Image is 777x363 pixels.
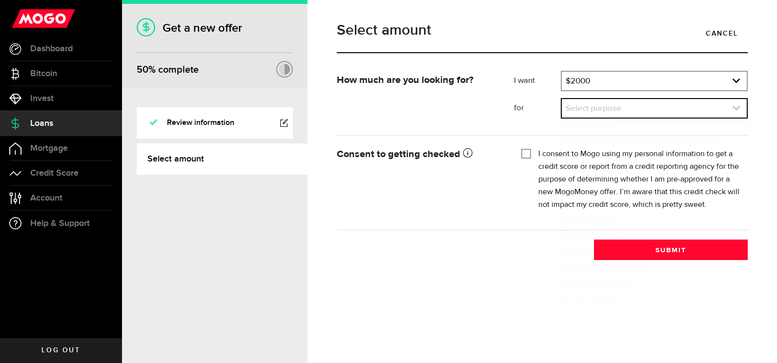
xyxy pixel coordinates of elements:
li: Vacation/Travel [562,212,747,227]
label: I want [514,75,561,87]
li: Medical/Dental Expenses [562,259,747,274]
li: Car Financing/Loan [562,181,747,196]
li: Emergency Loan [562,243,747,259]
li: Tuition/Student Loans [562,227,747,243]
label: I consent to Mogo using my personal information to get a credit score or report from a credit rep... [538,148,740,211]
strong: How much are you looking for? [337,75,473,85]
span: Help & Support [30,219,90,228]
li: Debt Consolidation [562,149,747,165]
span: Invest [30,94,54,103]
li: Credit Card Refinancing/Pay Off Credit Cards [562,134,747,149]
button: Open LiveChat chat widget [8,4,37,33]
h1: Get a new offer [137,21,293,35]
span: Account [30,194,62,202]
li: Home Improvements/Moving Expenses [562,165,747,181]
strong: Consent to getting checked [337,149,472,159]
span: Dashboard [30,44,73,53]
span: Credit Score [30,169,79,178]
a: expand select [562,72,747,90]
li: Household Expenses [562,274,747,290]
input: I consent to Mogo using my personal information to get a credit score or report from a credit rep... [521,148,531,158]
span: Bitcoin [30,69,57,78]
label: for [514,102,561,114]
a: Cancel [696,23,748,43]
span: Mortgage [30,144,68,153]
li: Select purpose [562,118,747,134]
a: Review information [137,107,293,139]
div: % complete [137,61,199,79]
a: Select amount [137,143,307,175]
li: Other Purpose [562,290,747,305]
span: 50 [137,64,148,76]
li: Small Business Expense [562,196,747,212]
span: Log out [41,347,80,354]
a: expand select [562,99,747,118]
span: Loans [30,119,53,128]
h1: Select amount [337,23,748,38]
